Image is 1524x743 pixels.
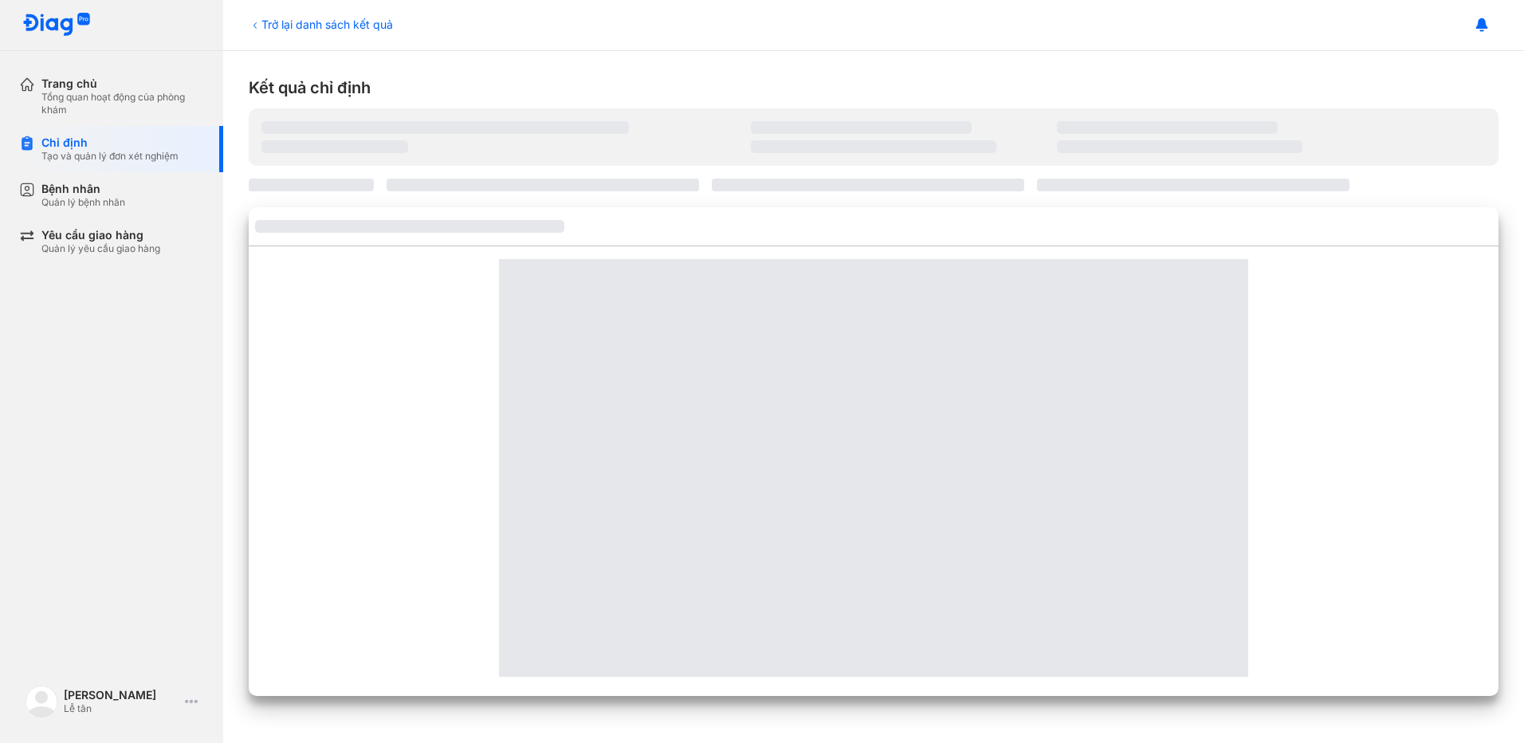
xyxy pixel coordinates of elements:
[41,182,125,196] div: Bệnh nhân
[249,77,1498,99] div: Kết quả chỉ định
[64,702,179,715] div: Lễ tân
[26,686,57,717] img: logo
[249,16,393,33] div: Trở lại danh sách kết quả
[22,13,91,37] img: logo
[41,228,160,242] div: Yêu cầu giao hàng
[64,688,179,702] div: [PERSON_NAME]
[41,242,160,255] div: Quản lý yêu cầu giao hàng
[41,150,179,163] div: Tạo và quản lý đơn xét nghiệm
[41,136,179,150] div: Chỉ định
[41,91,204,116] div: Tổng quan hoạt động của phòng khám
[41,77,204,91] div: Trang chủ
[41,196,125,209] div: Quản lý bệnh nhân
